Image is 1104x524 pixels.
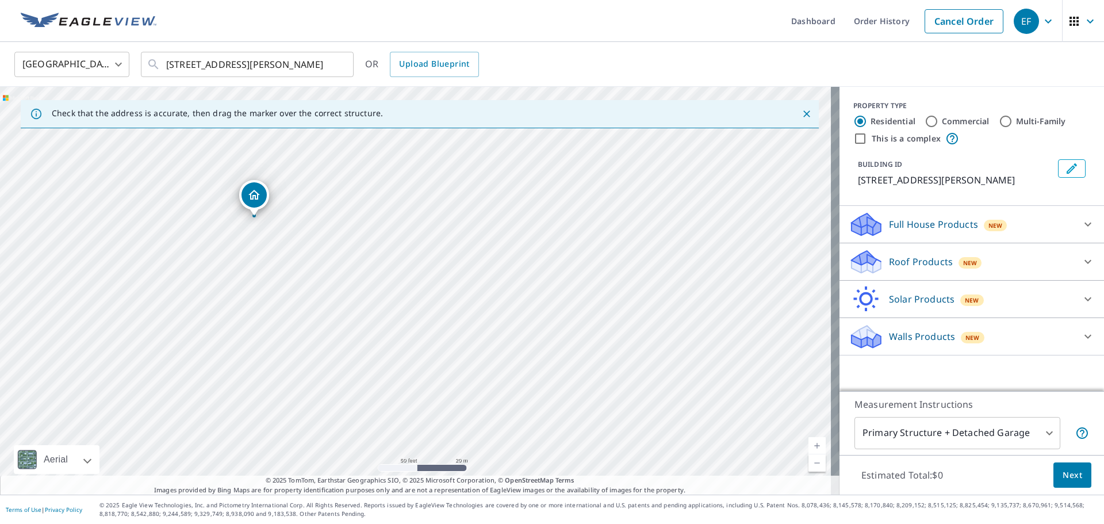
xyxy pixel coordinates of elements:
div: Roof ProductsNew [849,248,1095,276]
span: Your report will include the primary structure and a detached garage if one exists. [1075,426,1089,440]
p: © 2025 Eagle View Technologies, Inc. and Pictometry International Corp. All Rights Reserved. Repo... [99,501,1098,518]
div: Walls ProductsNew [849,323,1095,350]
div: [GEOGRAPHIC_DATA] [14,48,129,81]
input: Search by address or latitude-longitude [166,48,330,81]
div: EF [1014,9,1039,34]
div: Aerial [14,445,99,474]
a: Privacy Policy [45,506,82,514]
label: Multi-Family [1016,116,1066,127]
div: Primary Structure + Detached Garage [854,417,1060,449]
a: Upload Blueprint [390,52,478,77]
label: This is a complex [872,133,941,144]
div: Aerial [40,445,71,474]
span: New [988,221,1003,230]
label: Commercial [942,116,990,127]
p: Estimated Total: $0 [852,462,952,488]
span: New [965,333,980,342]
p: Roof Products [889,255,953,269]
a: Terms [555,476,574,484]
span: New [963,258,977,267]
a: Terms of Use [6,506,41,514]
p: [STREET_ADDRESS][PERSON_NAME] [858,173,1053,187]
p: Walls Products [889,330,955,343]
img: EV Logo [21,13,156,30]
button: Close [799,106,814,121]
span: New [965,296,979,305]
a: Current Level 19, Zoom Out [808,454,826,472]
label: Residential [871,116,915,127]
p: Full House Products [889,217,978,231]
span: Next [1063,468,1082,483]
div: Solar ProductsNew [849,285,1095,313]
a: Current Level 19, Zoom In [808,437,826,454]
p: BUILDING ID [858,159,902,169]
button: Next [1053,462,1091,488]
a: OpenStreetMap [505,476,553,484]
p: Solar Products [889,292,954,306]
p: Measurement Instructions [854,397,1089,411]
span: © 2025 TomTom, Earthstar Geographics SIO, © 2025 Microsoft Corporation, © [266,476,574,485]
div: Dropped pin, building 1, Residential property, 1136 Conrad Ct Hagerstown, MD 21740 [239,180,269,216]
div: OR [365,52,479,77]
div: Full House ProductsNew [849,211,1095,238]
div: PROPERTY TYPE [853,101,1090,111]
button: Edit building 1 [1058,159,1086,178]
a: Cancel Order [925,9,1003,33]
p: | [6,506,82,513]
span: Upload Blueprint [399,57,469,71]
p: Check that the address is accurate, then drag the marker over the correct structure. [52,108,383,118]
